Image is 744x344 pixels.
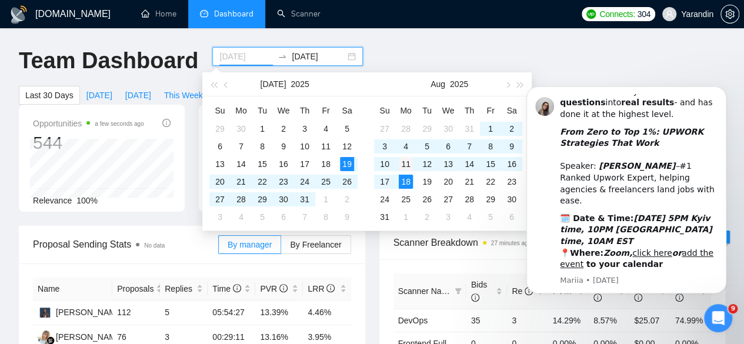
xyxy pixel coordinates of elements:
[294,173,315,191] td: 2025-07-24
[234,139,248,153] div: 7
[231,155,252,173] td: 2025-07-14
[273,173,294,191] td: 2025-07-23
[720,5,739,24] button: setting
[374,101,395,120] th: Su
[629,309,670,332] td: $25.07
[399,157,413,171] div: 11
[273,155,294,173] td: 2025-07-16
[303,300,351,325] td: 4.46%
[165,282,194,295] span: Replies
[336,155,358,173] td: 2025-07-19
[255,175,269,189] div: 22
[56,330,124,343] div: [PERSON_NAME]
[480,173,501,191] td: 2025-08-22
[112,300,160,325] td: 112
[144,242,165,249] span: No data
[273,101,294,120] th: We
[277,9,321,19] a: searchScanner
[589,309,629,332] td: 8.57%
[416,191,438,208] td: 2025-08-26
[273,208,294,226] td: 2025-08-06
[420,175,434,189] div: 19
[213,175,227,189] div: 20
[158,86,209,105] button: This Week
[276,139,291,153] div: 9
[252,101,273,120] th: Tu
[505,122,519,136] div: 2
[505,175,519,189] div: 23
[378,122,392,136] div: 27
[599,8,635,21] span: Connects:
[548,309,589,332] td: 14.29%
[374,120,395,138] td: 2025-07-27
[319,175,333,189] div: 25
[315,101,336,120] th: Fr
[273,120,294,138] td: 2025-07-02
[209,208,231,226] td: 2025-08-03
[395,208,416,226] td: 2025-09-01
[441,192,455,206] div: 27
[298,122,312,136] div: 3
[395,155,416,173] td: 2025-08-11
[670,309,711,332] td: 74.99%
[294,120,315,138] td: 2025-07-03
[505,157,519,171] div: 16
[340,175,354,189] div: 26
[399,210,413,224] div: 1
[340,122,354,136] div: 5
[728,304,738,313] span: 9
[399,175,413,189] div: 18
[33,237,218,252] span: Proposal Sending Stats
[38,307,124,316] a: DS[PERSON_NAME]
[501,191,522,208] td: 2025-08-30
[292,50,345,63] input: End date
[38,305,52,320] img: DS
[255,192,269,206] div: 29
[278,52,287,61] span: to
[234,192,248,206] div: 28
[336,120,358,138] td: 2025-07-05
[234,157,248,171] div: 14
[491,240,531,246] time: 27 minutes ago
[480,101,501,120] th: Fr
[471,293,479,302] span: info-circle
[33,116,144,131] span: Opportunities
[505,139,519,153] div: 9
[273,138,294,155] td: 2025-07-09
[231,101,252,120] th: Mo
[480,155,501,173] td: 2025-08-15
[164,89,203,102] span: This Week
[336,208,358,226] td: 2025-08-09
[638,8,650,21] span: 304
[231,173,252,191] td: 2025-07-21
[319,157,333,171] div: 18
[234,175,248,189] div: 21
[33,132,144,154] div: 544
[462,210,476,224] div: 4
[209,138,231,155] td: 2025-07-06
[141,9,176,19] a: homeHome
[326,284,335,292] span: info-circle
[213,157,227,171] div: 13
[459,138,480,155] td: 2025-08-07
[160,278,208,300] th: Replies
[462,192,476,206] div: 28
[509,69,744,312] iframe: Intercom notifications message
[483,210,498,224] div: 5
[209,155,231,173] td: 2025-07-13
[86,89,112,102] span: [DATE]
[505,210,519,224] div: 6
[374,191,395,208] td: 2025-08-24
[231,191,252,208] td: 2025-07-28
[374,173,395,191] td: 2025-08-17
[209,120,231,138] td: 2025-06-29
[298,157,312,171] div: 17
[505,192,519,206] div: 30
[393,235,712,250] span: Scanner Breakdown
